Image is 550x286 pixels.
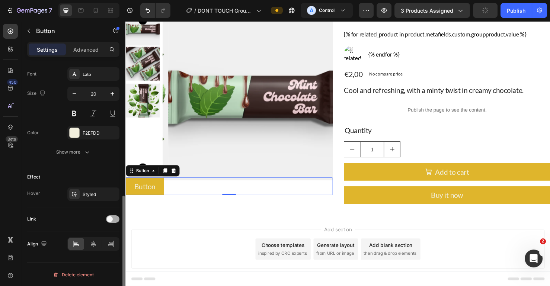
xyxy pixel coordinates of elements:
[229,110,447,121] div: Quantity
[56,148,91,156] div: Show more
[27,239,48,249] div: Align
[198,7,253,15] span: DONT TOUCH Group Product - [PERSON_NAME]'s
[194,7,196,15] span: /
[256,232,301,240] div: Add blank section
[140,3,170,18] div: Undo/Redo
[27,145,119,159] button: Show more
[7,79,18,85] div: 450
[229,68,418,77] span: Cool and refreshing, with a minty twist in creamy chocolate.
[540,238,546,244] span: 2
[229,26,248,45] img: {{ related_product.title }}
[230,127,246,143] button: decrement
[73,46,99,54] p: Advanced
[229,10,447,45] div: {% for related_product in product.metafields.custom.groupproduct.value %} {% endfor %}
[256,54,291,58] p: No compare price
[501,3,532,18] button: Publish
[201,241,240,248] span: from URL or image
[202,232,241,240] div: Generate layout
[507,7,525,15] div: Publish
[394,3,470,18] button: 3 products assigned
[229,90,447,98] p: Publish the page to see the content.
[3,3,55,18] button: 7
[206,215,241,223] span: Add section
[319,7,335,14] h3: Control
[27,269,119,281] button: Delete element
[125,21,550,286] iframe: Design area
[27,174,40,180] div: Effect
[321,179,355,188] div: Buy it now
[83,71,118,78] div: Lato
[401,7,453,15] span: 3 products assigned
[229,174,447,193] button: Buy it now
[53,270,94,279] div: Delete element
[272,127,288,143] button: increment
[143,232,188,240] div: Choose templates
[27,89,47,99] div: Size
[229,51,250,62] div: €2,00
[310,7,313,14] p: A
[27,129,39,136] div: Color
[246,127,272,143] input: quantity
[6,136,18,142] div: Beta
[229,150,447,168] button: Add to cart
[49,6,52,15] p: 7
[140,241,191,248] span: inspired by CRO experts
[525,250,543,267] iframe: Intercom live chat
[83,191,118,198] div: Styled
[83,130,118,136] div: F2EFDD
[37,46,58,54] p: Settings
[27,216,36,222] div: Link
[27,71,36,77] div: Font
[27,190,40,197] div: Hover
[325,154,361,164] div: Add to cart
[36,26,99,35] p: Button
[250,241,306,248] span: then drag & drop elements
[301,3,353,18] button: AControl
